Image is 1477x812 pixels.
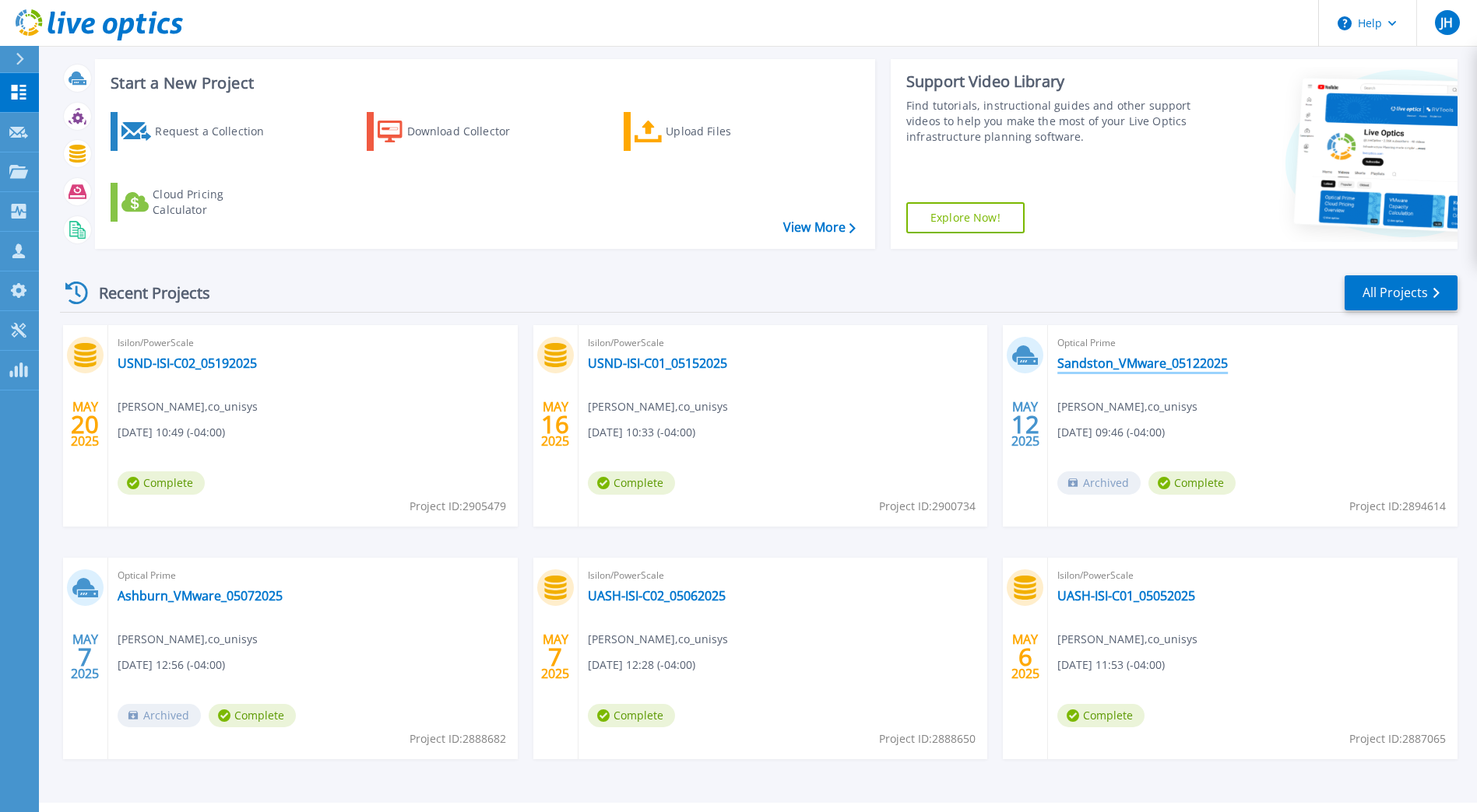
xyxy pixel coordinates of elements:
span: Complete [588,471,675,495]
div: MAY 2025 [1011,628,1040,685]
div: Download Collector [407,116,532,147]
a: UASH-ISI-C01_05052025 [1057,588,1195,604]
div: Request a Collection [155,116,280,147]
span: JH [1440,16,1453,29]
a: USND-ISI-C01_05152025 [588,355,727,371]
span: Complete [209,704,296,727]
span: Project ID: 2905479 [410,498,506,515]
span: 12 [1011,418,1039,431]
span: [PERSON_NAME] , co_unisys [588,398,728,415]
span: Isilon/PowerScale [588,567,979,584]
div: Recent Projects [60,274,231,312]
span: 16 [541,418,569,431]
a: USND-ISI-C02_05192025 [118,355,257,371]
div: MAY 2025 [70,628,100,685]
div: MAY 2025 [540,628,570,685]
span: 20 [71,418,99,431]
span: Complete [588,704,675,727]
span: Isilon/PowerScale [1057,567,1448,584]
span: Project ID: 2894614 [1349,498,1446,515]
a: All Projects [1345,275,1458,310]
a: Cloud Pricing Calculator [111,183,284,222]
span: 6 [1018,650,1032,663]
span: [PERSON_NAME] , co_unisys [588,631,728,648]
h3: Start a New Project [111,75,855,92]
span: [PERSON_NAME] , co_unisys [1057,398,1197,415]
div: MAY 2025 [1011,396,1040,453]
a: Explore Now! [906,202,1025,233]
a: View More [783,220,856,235]
span: Optical Prime [1057,334,1448,352]
span: Optical Prime [118,567,508,584]
div: MAY 2025 [70,396,100,453]
span: Complete [1057,704,1145,727]
span: Project ID: 2888650 [879,730,976,747]
a: Ashburn_VMware_05072025 [118,588,283,604]
span: Isilon/PowerScale [588,334,979,352]
span: Project ID: 2900734 [879,498,976,515]
a: Request a Collection [111,112,284,151]
span: 7 [548,650,562,663]
a: UASH-ISI-C02_05062025 [588,588,726,604]
span: [PERSON_NAME] , co_unisys [118,631,258,648]
span: [DATE] 12:56 (-04:00) [118,656,225,674]
span: Archived [118,704,201,727]
span: [PERSON_NAME] , co_unisys [1057,631,1197,648]
span: Archived [1057,471,1141,495]
a: Sandston_VMware_05122025 [1057,355,1228,371]
span: Complete [1148,471,1236,495]
div: Upload Files [666,116,790,147]
span: [DATE] 11:53 (-04:00) [1057,656,1165,674]
div: Cloud Pricing Calculator [153,187,277,218]
span: [DATE] 12:28 (-04:00) [588,656,695,674]
span: [DATE] 10:33 (-04:00) [588,424,695,441]
div: Support Video Library [906,72,1195,92]
div: MAY 2025 [540,396,570,453]
span: [DATE] 09:46 (-04:00) [1057,424,1165,441]
span: Isilon/PowerScale [118,334,508,352]
span: [PERSON_NAME] , co_unisys [118,398,258,415]
a: Upload Files [624,112,797,151]
div: Find tutorials, instructional guides and other support videos to help you make the most of your L... [906,98,1195,145]
span: Project ID: 2887065 [1349,730,1446,747]
span: Complete [118,471,205,495]
span: [DATE] 10:49 (-04:00) [118,424,225,441]
a: Download Collector [367,112,540,151]
span: Project ID: 2888682 [410,730,506,747]
span: 7 [78,650,92,663]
